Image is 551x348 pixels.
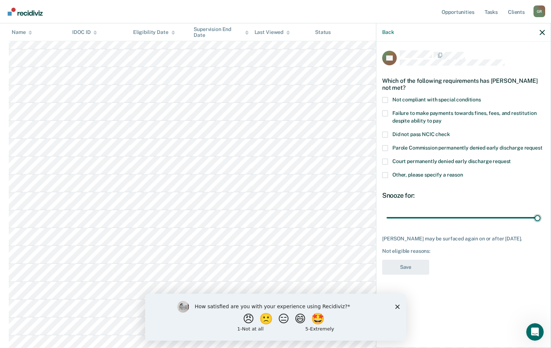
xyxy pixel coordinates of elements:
div: Snooze for: [382,192,545,200]
img: Recidiviz [8,8,43,16]
span: Did not pass NCIC check [392,131,450,137]
div: IDOC ID [72,29,97,35]
div: Last Viewed [255,29,290,35]
div: Supervision End Date [194,26,248,38]
button: Back [382,29,394,35]
iframe: Intercom live chat [526,323,544,341]
span: Parole Commission permanently denied early discharge request [392,145,543,151]
span: Not compliant with special conditions [392,97,481,103]
div: Eligibility Date [133,29,175,35]
span: Other, please specify a reason [392,172,463,178]
div: [PERSON_NAME] may be surfaced again on or after [DATE]. [382,236,545,242]
button: Profile dropdown button [533,5,545,17]
button: Save [382,260,429,275]
div: Status [315,29,331,35]
div: Name [12,29,32,35]
div: Not eligible reasons: [382,248,545,254]
span: Court permanently denied early discharge request [392,158,511,164]
div: G R [533,5,545,17]
iframe: Survey by Kim from Recidiviz [145,294,406,341]
div: Which of the following requirements has [PERSON_NAME] not met? [382,71,545,97]
span: Failure to make payments towards fines, fees, and restitution despite ability to pay [392,110,536,124]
